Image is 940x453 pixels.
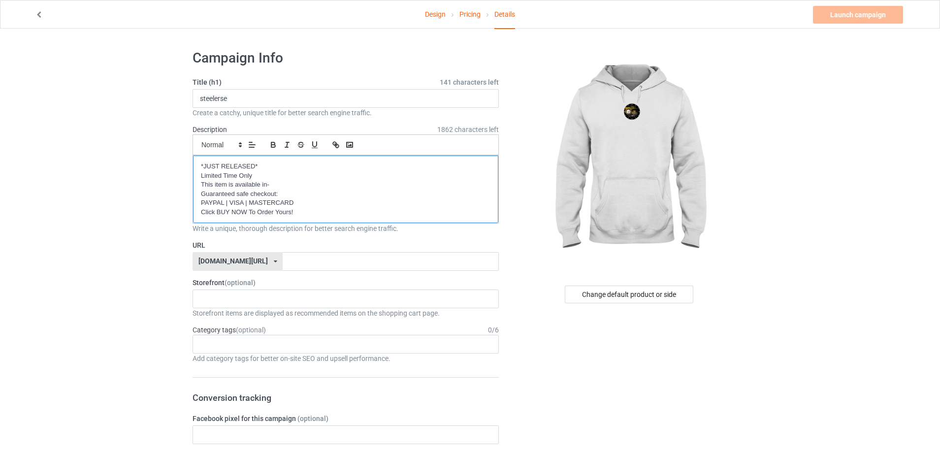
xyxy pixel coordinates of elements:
[494,0,515,29] div: Details
[201,199,293,206] span: PAYPAL | VISA | MASTERCARD
[201,208,293,216] span: Click BUY NOW To Order Yours!
[225,279,256,287] span: (optional)
[193,108,499,118] div: Create a catchy, unique title for better search engine traffic.
[459,0,481,28] a: Pricing
[193,240,499,250] label: URL
[201,172,252,179] span: Limited Time Only
[193,414,499,423] label: Facebook pixel for this campaign
[440,77,499,87] span: 141 characters left
[193,126,227,133] label: Description
[198,258,268,264] div: [DOMAIN_NAME][URL]
[193,308,499,318] div: Storefront items are displayed as recommended items on the shopping cart page.
[193,224,499,233] div: Write a unique, thorough description for better search engine traffic.
[201,190,278,197] span: Guaranteed safe checkout:
[425,0,446,28] a: Design
[193,325,266,335] label: Category tags
[297,415,328,422] span: (optional)
[236,326,266,334] span: (optional)
[193,77,499,87] label: Title (h1)
[193,278,499,288] label: Storefront
[193,392,499,403] h3: Conversion tracking
[437,125,499,134] span: 1862 characters left
[201,162,258,170] span: *JUST RELEASED*
[193,354,499,363] div: Add category tags for better on-site SEO and upsell performance.
[488,325,499,335] div: 0 / 6
[193,49,499,67] h1: Campaign Info
[201,181,269,188] span: This item is available in-
[565,286,693,303] div: Change default product or side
